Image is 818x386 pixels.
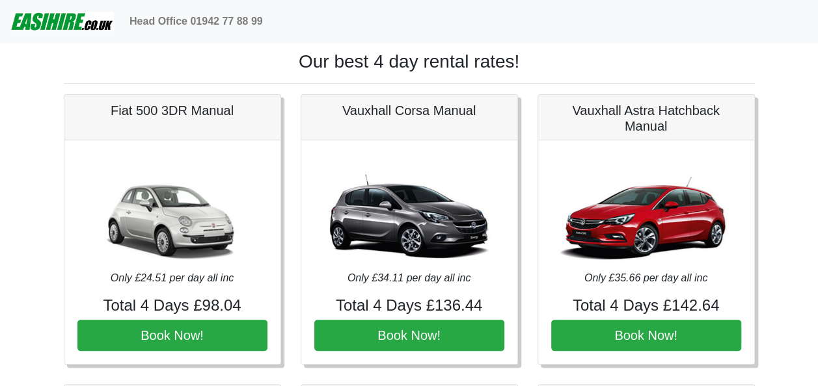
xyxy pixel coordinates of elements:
h5: Fiat 500 3DR Manual [77,103,267,118]
h4: Total 4 Days £136.44 [314,296,504,315]
h4: Total 4 Days £142.64 [551,296,741,315]
button: Book Now! [551,320,741,351]
a: Head Office 01942 77 88 99 [124,8,268,34]
img: Vauxhall Corsa Manual [318,153,500,270]
h4: Total 4 Days £98.04 [77,296,267,315]
i: Only £24.51 per day all inc [111,272,234,283]
img: Vauxhall Astra Hatchback Manual [555,153,737,270]
h5: Vauxhall Astra Hatchback Manual [551,103,741,134]
img: easihire_logo_small.png [10,8,114,34]
i: Only £35.66 per day all inc [584,272,707,283]
h1: Our best 4 day rental rates! [64,51,755,73]
button: Book Now! [314,320,504,351]
h5: Vauxhall Corsa Manual [314,103,504,118]
b: Head Office 01942 77 88 99 [130,16,263,27]
i: Only £34.11 per day all inc [348,272,470,283]
img: Fiat 500 3DR Manual [81,153,264,270]
button: Book Now! [77,320,267,351]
